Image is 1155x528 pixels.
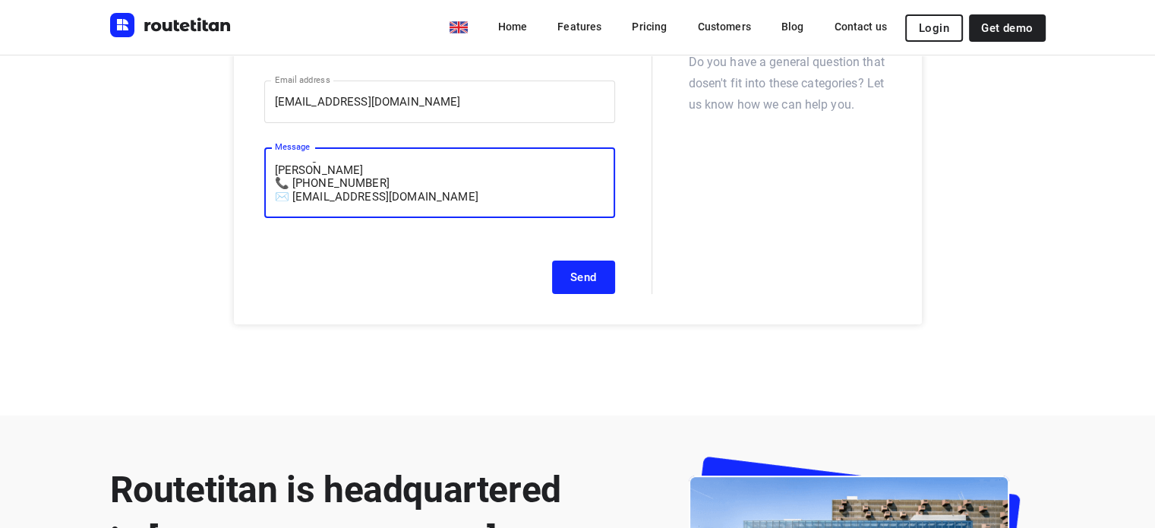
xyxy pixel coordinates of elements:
a: Blog [769,13,816,40]
a: Pricing [620,13,679,40]
span: Get demo [981,22,1033,34]
a: Customers [685,13,762,40]
p: Do you have a general question that dosen't fit into these categories? Let us know how we can hel... [689,52,891,115]
button: Send [552,261,615,294]
img: Routetitan logo [110,13,232,37]
a: Features [545,13,614,40]
button: Login [905,14,963,42]
a: Get demo [969,14,1045,42]
a: Home [486,13,540,40]
a: Routetitan [110,13,232,41]
span: Login [919,22,949,34]
span: Send [570,271,597,283]
a: Contact us [822,13,899,40]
